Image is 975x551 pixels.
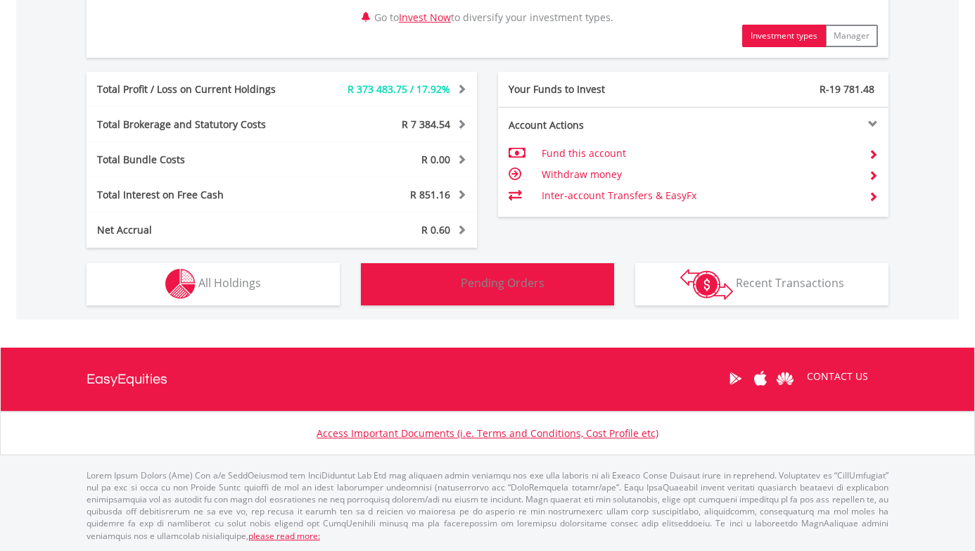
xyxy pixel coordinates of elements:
div: Total Interest on Free Cash [87,188,314,202]
div: Your Funds to Invest [498,82,694,96]
img: holdings-wht.png [165,269,196,299]
div: Account Actions [498,118,694,132]
div: Total Profit / Loss on Current Holdings [87,82,314,96]
button: Investment types [742,25,826,47]
td: Withdraw money [542,164,858,185]
img: transactions-zar-wht.png [680,269,733,300]
span: R-19 781.48 [820,82,874,96]
img: pending_instructions-wht.png [431,269,458,299]
span: R 7 384.54 [402,118,450,131]
span: R 0.60 [421,223,450,236]
button: Recent Transactions [635,263,888,305]
a: Invest Now [399,11,451,24]
a: Huawei [772,357,797,400]
a: please read more: [248,530,320,542]
div: Total Brokerage and Statutory Costs [87,118,314,132]
span: R 851.16 [410,188,450,201]
div: Net Accrual [87,223,314,237]
a: Access Important Documents (i.e. Terms and Conditions, Cost Profile etc) [317,426,658,440]
p: Lorem Ipsum Dolors (Ame) Con a/e SeddOeiusmod tem InciDiduntut Lab Etd mag aliquaen admin veniamq... [87,469,888,542]
td: Fund this account [542,143,858,164]
span: R 373 483.75 / 17.92% [348,82,450,96]
a: EasyEquities [87,348,167,411]
button: Manager [825,25,878,47]
button: All Holdings [87,263,340,305]
a: Apple [748,357,772,400]
button: Pending Orders [361,263,614,305]
span: All Holdings [198,275,261,291]
a: Google Play [723,357,748,400]
td: Inter-account Transfers & EasyFx [542,185,858,206]
span: Pending Orders [461,275,544,291]
span: R 0.00 [421,153,450,166]
span: Recent Transactions [736,275,844,291]
a: CONTACT US [797,357,878,396]
div: Total Bundle Costs [87,153,314,167]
